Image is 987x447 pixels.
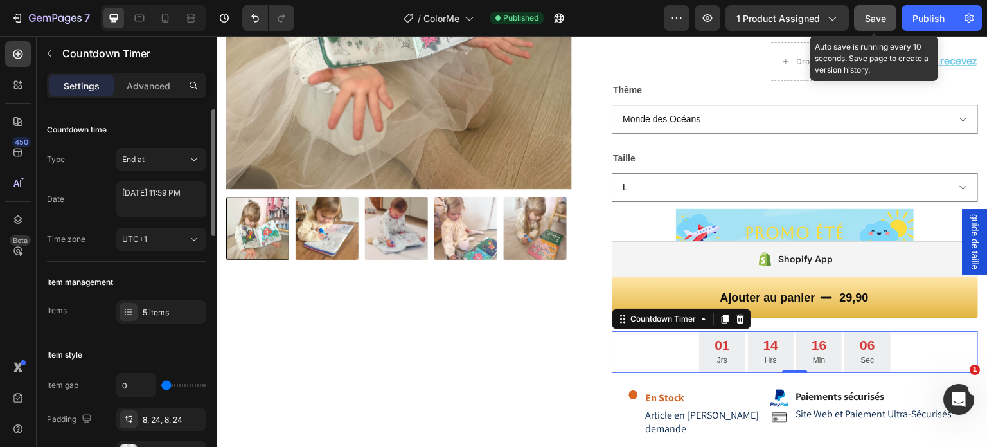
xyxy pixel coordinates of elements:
div: Items [47,305,67,316]
span: UTC+1 [122,234,147,244]
div: Countdown Timer [411,277,482,289]
button: Save [854,5,896,31]
span: Published [503,12,538,24]
div: Undo/Redo [242,5,294,31]
p: Min [595,318,610,332]
span: Site Web et Paiement Ultra-Sécurisés [579,371,735,385]
p: Countdown Timer [62,46,201,61]
div: Item gap [47,379,78,391]
strong: En Stock [429,355,468,369]
a: Ce que vous recevez [663,18,760,32]
div: Type [47,154,65,165]
strong: Paiements sécurisés [579,354,668,367]
button: 1 product assigned [725,5,849,31]
img: gempages_510456553069871930-131e3524-cc7d-4177-a0d8-f11819f14c15.png [553,372,573,391]
div: Countdown time [47,124,107,136]
button: Ajouter au panier [395,241,761,282]
div: Date [47,194,64,205]
div: Item management [47,277,113,288]
input: Auto [117,374,156,397]
div: Publish [912,12,945,25]
p: Advanced [127,79,170,93]
button: 7 [5,5,96,31]
legend: Thème [395,45,427,64]
span: End at [122,154,145,164]
div: 29,90 [621,249,653,275]
span: / [418,12,421,25]
div: 16 [595,300,610,318]
div: Ajouter au panier [503,251,598,272]
p: 7 [84,10,90,26]
p: Settings [64,79,100,93]
span: Save [865,13,886,24]
iframe: Design area [217,36,987,447]
span: PROMO ÉTÉ [529,188,628,206]
div: 06 [643,300,658,318]
span: 1 [970,365,980,375]
p: Sec [643,318,658,332]
img: gempages_510456553069871930-40056ac3-b4a9-452b-a0ee-bfa3bb034948.png [553,353,573,372]
div: 5 items [143,307,203,318]
div: Time zone [47,233,85,245]
div: Shopify App [562,215,616,231]
legend: Taille [395,113,420,132]
div: 14 [547,300,562,318]
span: Article en [PERSON_NAME] demande [429,372,542,399]
img: gempages_510456553069871930-daa500d7-76df-4bb9-93f9-989c690db3b9.gif [411,353,422,365]
p: Hrs [547,318,562,332]
div: 8, 24, 8, 24 [143,414,203,426]
iframe: Intercom live chat [943,384,974,415]
div: Padding [47,411,94,428]
div: Beta [10,235,31,246]
div: 450 [12,137,31,147]
button: UTC+1 [116,228,206,251]
span: ColorMe [423,12,459,25]
span: guide de taille [752,178,765,233]
p: Jrs [498,318,513,332]
div: Item style [47,349,82,361]
div: 01 [498,300,513,318]
div: Drop element here [580,21,648,31]
span: 1 product assigned [736,12,820,25]
button: End at [116,148,206,171]
button: Publish [902,5,956,31]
